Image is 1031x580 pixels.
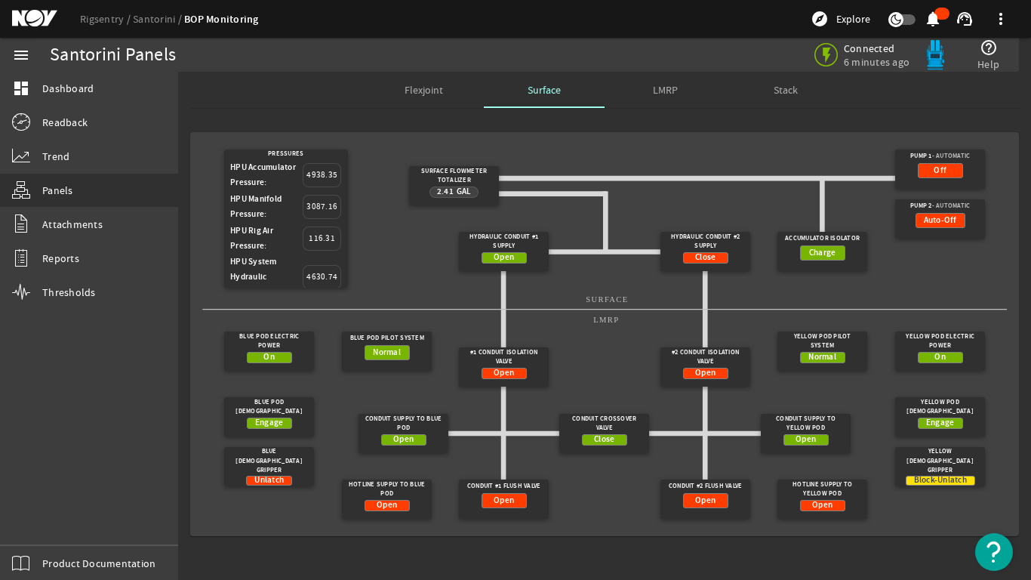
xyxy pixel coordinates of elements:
[230,192,303,222] div: HPU Manifold Pressure:
[528,85,561,95] span: Surface
[956,10,974,28] mat-icon: support_agent
[393,432,414,447] span: Open
[811,10,829,28] mat-icon: explore
[900,150,980,163] div: Pump 1
[665,347,746,368] div: #2 Conduit Isolation Valve
[653,85,678,95] span: LMRP
[934,163,946,178] span: Off
[42,556,155,571] span: Product Documentation
[463,480,544,493] div: Conduit #1 Flush Valve
[914,473,967,488] span: Block-Unlatch
[836,11,870,26] span: Explore
[924,213,957,228] span: Auto-Off
[306,270,337,285] span: 4630.74
[230,160,303,190] div: HPU Accumulator Pressure:
[229,332,309,352] div: Blue Pod Electric Power
[900,199,980,213] div: Pump 2
[263,350,275,365] span: On
[782,232,863,245] div: Accumulator Isolator
[774,85,798,95] span: Stack
[494,366,514,381] span: Open
[463,232,544,252] div: Hydraulic Conduit #1 Supply
[414,166,494,187] div: Surface Flowmeter Totalizer
[983,1,1019,37] button: more_vert
[377,498,397,513] span: Open
[980,39,998,57] mat-icon: help_outline
[765,414,846,434] div: Conduit Supply To Yellow Pod
[844,55,909,69] span: 6 minutes ago
[926,415,955,430] span: Engage
[457,186,472,197] span: Gal
[920,40,950,70] img: Bluepod.svg
[665,480,746,493] div: Conduit #2 Flush Valve
[695,250,716,265] span: Close
[796,432,816,447] span: Open
[437,186,454,197] span: 2.41
[42,115,88,130] span: Readback
[229,397,309,418] div: Blue Pod [DEMOGRAPHIC_DATA]
[900,332,980,352] div: Yellow Pod Electric Power
[975,533,1013,571] button: Open Resource Center
[808,350,836,365] span: Normal
[229,447,309,476] div: Blue [DEMOGRAPHIC_DATA] Gripper
[42,217,103,232] span: Attachments
[42,149,69,164] span: Trend
[665,232,746,252] div: Hydraulic Conduit #2 Supply
[932,152,971,162] span: - Automatic
[494,493,514,508] span: Open
[255,415,284,430] span: Engage
[346,332,427,345] div: Blue Pod Pilot System
[782,480,863,500] div: Hotline Supply To Yellow Pod
[230,224,303,254] div: HPU Rig Air Pressure:
[805,7,876,31] button: Explore
[494,250,514,265] span: Open
[346,480,427,500] div: Hotline Supply To Blue Pod
[306,168,337,183] span: 4938.35
[42,251,79,266] span: Reports
[133,12,184,26] a: Santorini
[934,350,946,365] span: On
[809,245,836,261] span: Charge
[50,48,176,63] div: Santorini Panels
[932,202,971,211] span: - Automatic
[363,414,444,434] div: Conduit Supply To Blue Pod
[230,255,303,300] div: HPU System Hydraulic Pressure:
[184,12,259,26] a: BOP Monitoring
[900,447,980,476] div: Yellow [DEMOGRAPHIC_DATA] Gripper
[373,345,401,360] span: Normal
[977,57,999,72] span: Help
[900,397,980,418] div: Yellow Pod [DEMOGRAPHIC_DATA]
[594,432,614,447] span: Close
[812,498,832,513] span: Open
[844,42,909,55] span: Connected
[42,183,73,198] span: Panels
[42,81,94,96] span: Dashboard
[230,150,341,159] div: Pressures
[463,347,544,368] div: #1 Conduit Isolation Valve
[405,85,443,95] span: Flexjoint
[782,332,863,352] div: Yellow Pod Pilot System
[695,366,716,381] span: Open
[309,231,335,246] span: 116.31
[80,12,133,26] a: Rigsentry
[12,46,30,64] mat-icon: menu
[695,493,716,508] span: Open
[254,473,284,488] span: Unlatch
[306,199,337,214] span: 3087.16
[564,414,645,434] div: Conduit Crossover Valve
[924,10,942,28] mat-icon: notifications
[12,79,30,97] mat-icon: dashboard
[42,285,96,300] span: Thresholds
